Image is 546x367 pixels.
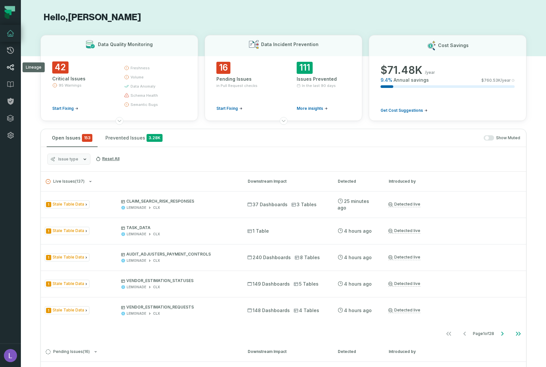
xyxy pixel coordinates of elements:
[216,62,230,74] span: 16
[41,191,526,342] div: Live Issues(137)
[45,253,89,261] span: Issue Type
[389,349,521,355] div: Introduced by
[247,201,288,208] span: 37 Dashboards
[127,285,146,290] div: LEMONADE
[344,228,372,234] relative-time: Aug 19, 2025, 5:57 AM GMT+3
[389,178,521,184] div: Introduced by
[481,78,511,83] span: $ 760.53K /year
[388,228,420,234] a: Detected live
[216,106,242,111] a: Start Fixing
[344,255,372,260] relative-time: Aug 19, 2025, 5:57 AM GMT+3
[47,154,90,165] button: Issue type
[121,305,236,310] p: VENDOR_ESTIMATION_REQUESTS
[388,255,420,260] a: Detected live
[494,327,510,340] button: Go to next page
[131,75,144,80] span: volume
[510,327,526,340] button: Go to last page
[438,42,469,49] h3: Cost Savings
[93,154,122,164] button: Reset All
[45,306,89,314] span: Issue Type
[45,200,89,209] span: Issue Type
[344,308,372,313] relative-time: Aug 19, 2025, 5:57 AM GMT+3
[247,254,291,261] span: 240 Dashboards
[127,258,146,263] div: LEMONADE
[302,83,336,88] span: In the last 90 days
[216,106,238,111] span: Start Fixing
[457,327,473,340] button: Go to previous page
[45,280,89,288] span: Issue Type
[59,83,82,88] span: 95 Warnings
[121,278,236,283] p: VENDOR_ESTIMATION_STATUSES
[441,327,526,340] ul: Page 1 of 28
[441,327,457,340] button: Go to first page
[121,252,236,257] p: AUDIT_ADJUSTERS_PAYMENT_CONTROLS
[216,76,271,82] div: Pending Issues
[23,62,45,72] div: Lineage
[294,281,319,287] span: 5 Tables
[121,199,236,204] p: CLAIM_SEARCH_RISK_RESPONSES
[98,41,153,48] h3: Data Quality Monitoring
[45,227,89,235] span: Issue Type
[381,64,422,77] span: $ 71.48K
[295,254,320,261] span: 8 Tables
[41,327,526,340] nav: pagination
[46,349,90,354] span: Pending Issues ( 16 )
[337,198,369,210] relative-time: Aug 19, 2025, 10:24 AM GMT+3
[297,106,328,111] a: More insights
[131,84,155,89] span: data anomaly
[388,281,420,287] a: Detected live
[170,135,520,141] div: Show Muted
[52,61,69,74] span: 42
[46,202,51,207] span: Severity
[131,65,150,71] span: freshness
[153,311,160,316] div: CLX
[47,129,98,147] button: Open Issues
[46,281,51,287] span: Severity
[153,285,160,290] div: CLX
[127,232,146,237] div: LEMONADE
[338,349,377,355] div: Detected
[291,201,317,208] span: 3 Tables
[338,178,377,184] div: Detected
[127,311,146,316] div: LEMONADE
[52,75,112,82] div: Critical Issues
[381,77,392,83] span: 9.4 %
[381,108,428,113] a: Get Cost Suggestions
[46,255,51,260] span: Severity
[388,308,420,313] a: Detected live
[46,349,236,354] button: Pending Issues(16)
[388,202,420,207] a: Detected live
[297,76,351,82] div: Issues Prevented
[46,179,236,184] button: Live Issues(137)
[131,93,158,98] span: schema health
[4,349,17,362] img: avatar of Lucci Capeleanu
[247,228,269,234] span: 1 Table
[261,41,319,48] h3: Data Incident Prevention
[394,77,429,83] span: Annual savings
[216,83,257,88] span: in Pull Request checks
[40,35,198,121] button: Data Quality Monitoring42Critical Issues95 WarningsStart Fixingfreshnessvolumedata anomalyschema ...
[40,12,526,23] h1: Hello, [PERSON_NAME]
[425,70,435,75] span: /year
[381,108,423,113] span: Get Cost Suggestions
[369,35,526,121] button: Cost Savings$71.48K/year9.4%Annual savings$760.53K/yearGet Cost Suggestions
[294,307,319,314] span: 4 Tables
[46,179,85,184] span: Live Issues ( 137 )
[247,281,290,287] span: 149 Dashboards
[297,106,323,111] span: More insights
[131,102,158,107] span: semantic bugs
[247,307,290,314] span: 148 Dashboards
[248,178,326,184] div: Downstream Impact
[297,62,313,74] span: 111
[52,106,78,111] a: Start Fixing
[147,134,163,142] span: 3.28K
[100,129,168,147] button: Prevented Issues
[58,157,78,162] span: Issue type
[52,106,74,111] span: Start Fixing
[344,281,372,287] relative-time: Aug 19, 2025, 5:57 AM GMT+3
[153,258,160,263] div: CLX
[248,349,326,355] div: Downstream Impact
[82,134,92,142] span: critical issues and errors combined
[153,232,160,237] div: CLX
[46,228,51,234] span: Severity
